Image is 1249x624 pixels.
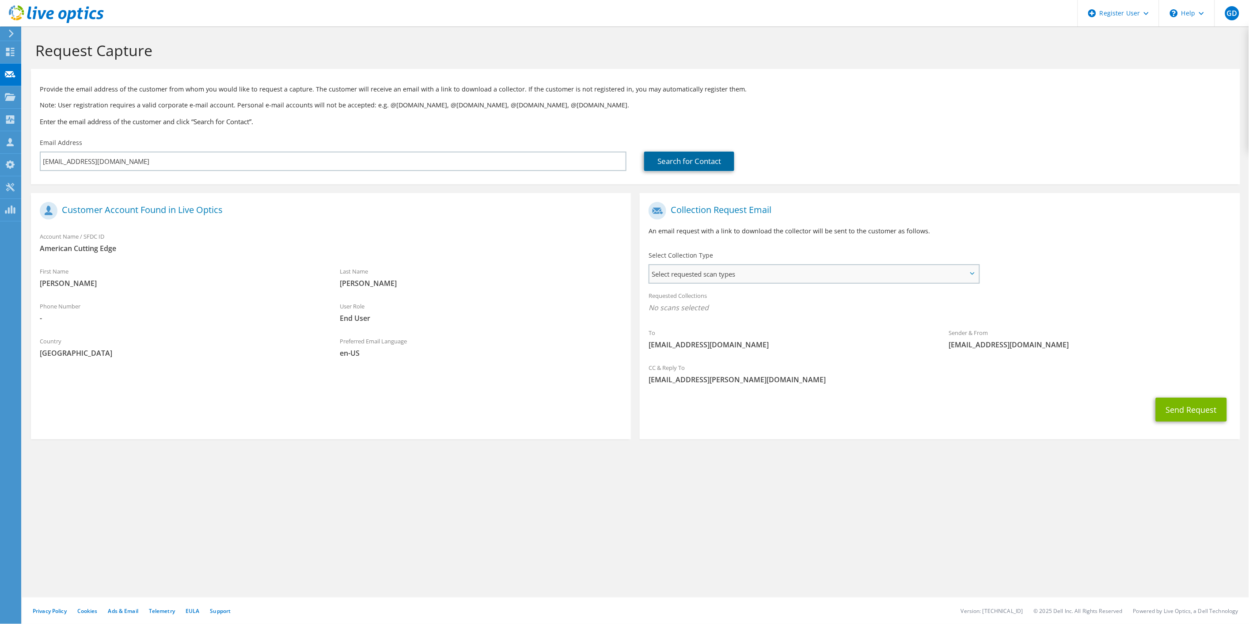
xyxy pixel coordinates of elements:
label: Email Address [40,138,82,147]
span: [GEOGRAPHIC_DATA] [40,348,322,358]
span: American Cutting Edge [40,244,622,253]
h1: Customer Account Found in Live Optics [40,202,618,220]
svg: \n [1170,9,1178,17]
p: Provide the email address of the customer from whom you would like to request a capture. The cust... [40,84,1231,94]
p: An email request with a link to download the collector will be sent to the customer as follows. [649,226,1231,236]
div: Country [31,332,331,362]
div: Preferred Email Language [331,332,631,362]
span: GD [1225,6,1239,20]
a: EULA [186,607,199,615]
li: © 2025 Dell Inc. All Rights Reserved [1034,607,1123,615]
a: Cookies [77,607,98,615]
span: - [40,313,322,323]
a: Support [210,607,231,615]
span: [EMAIL_ADDRESS][DOMAIN_NAME] [949,340,1231,350]
div: To [640,323,940,354]
li: Powered by Live Optics, a Dell Technology [1133,607,1238,615]
button: Send Request [1156,398,1227,422]
h1: Request Capture [35,41,1231,60]
span: [PERSON_NAME] [40,278,322,288]
a: Ads & Email [108,607,138,615]
span: en-US [340,348,622,358]
span: [EMAIL_ADDRESS][PERSON_NAME][DOMAIN_NAME] [649,375,1231,384]
label: Select Collection Type [649,251,713,260]
span: [EMAIL_ADDRESS][DOMAIN_NAME] [649,340,931,350]
div: Account Name / SFDC ID [31,227,631,258]
span: End User [340,313,622,323]
div: Requested Collections [640,286,1240,319]
h3: Enter the email address of the customer and click “Search for Contact”. [40,117,1231,126]
li: Version: [TECHNICAL_ID] [961,607,1023,615]
span: [PERSON_NAME] [340,278,622,288]
span: Select requested scan types [649,265,979,283]
a: Search for Contact [644,152,734,171]
div: Phone Number [31,297,331,327]
div: Last Name [331,262,631,293]
div: First Name [31,262,331,293]
a: Telemetry [149,607,175,615]
div: Sender & From [940,323,1240,354]
div: User Role [331,297,631,327]
h1: Collection Request Email [649,202,1226,220]
span: No scans selected [649,303,1231,312]
a: Privacy Policy [33,607,67,615]
div: CC & Reply To [640,358,1240,389]
p: Note: User registration requires a valid corporate e-mail account. Personal e-mail accounts will ... [40,100,1231,110]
